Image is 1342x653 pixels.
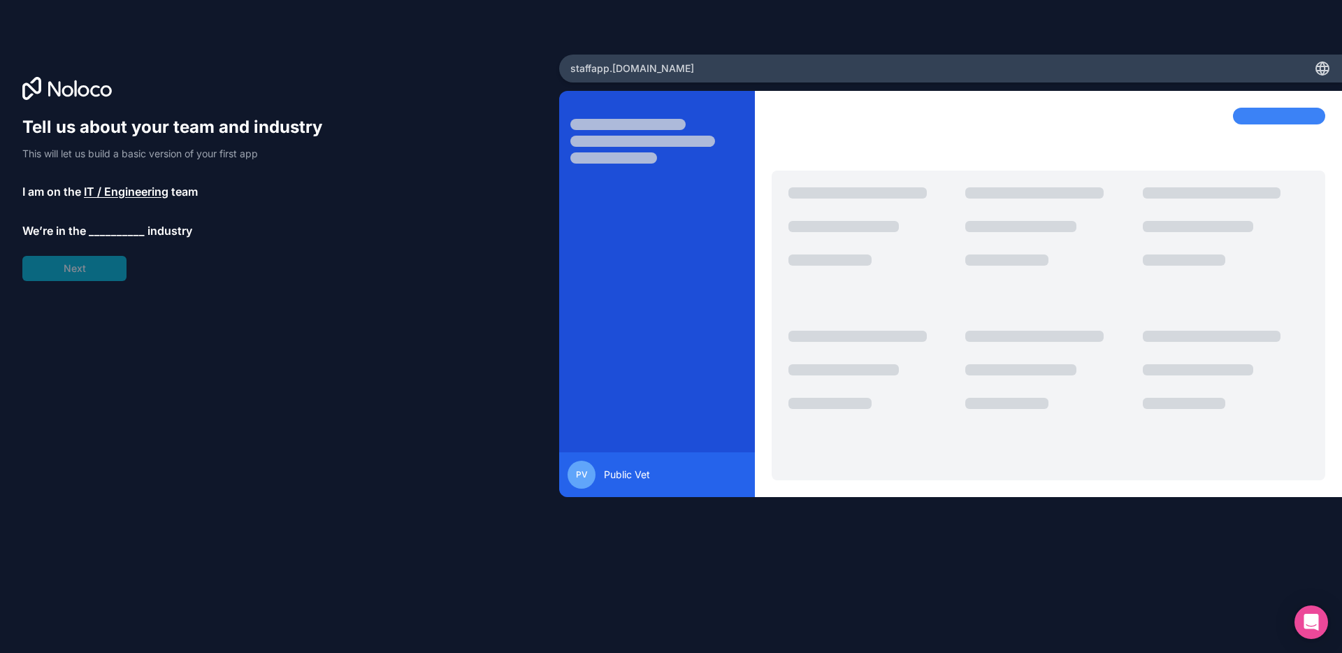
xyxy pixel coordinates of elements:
[84,183,168,200] span: IT / Engineering
[570,62,694,76] span: staffapp .[DOMAIN_NAME]
[147,222,192,239] span: industry
[604,468,650,482] span: Public Vet
[576,469,588,480] span: PV
[22,183,81,200] span: I am on the
[89,222,145,239] span: __________
[22,116,335,138] h1: Tell us about your team and industry
[22,222,86,239] span: We’re in the
[171,183,198,200] span: team
[22,147,335,161] p: This will let us build a basic version of your first app
[1294,605,1328,639] div: Open Intercom Messenger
